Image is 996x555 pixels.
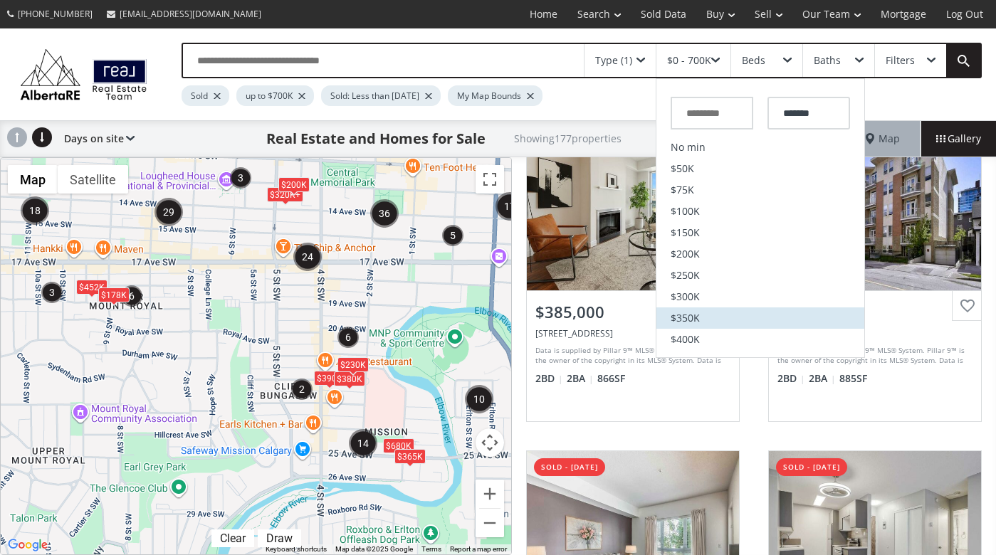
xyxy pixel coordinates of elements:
a: Terms [421,545,441,553]
div: $365K [394,449,425,464]
div: Type (1) [595,55,632,65]
span: $150K [671,228,700,238]
div: 14 [349,429,377,458]
li: No min [656,137,864,158]
button: Keyboard shortcuts [266,544,327,554]
a: $320,000[STREET_ADDRESS]Data is supplied by Pillar 9™ MLS® System. Pillar 9™ is the owner of the ... [754,97,996,436]
h2: Showing 177 properties [514,133,622,144]
div: 10 [465,385,493,413]
span: $250K [671,270,700,280]
button: Zoom out [476,509,504,537]
div: 29 [154,198,183,226]
span: $200K [671,249,700,259]
div: Click to clear. [211,532,254,545]
button: Show street map [8,165,58,194]
div: $0 - 700K [667,55,711,65]
div: Sold: Less than [DATE] [321,85,441,106]
div: Map [845,121,921,157]
a: $385,000[STREET_ADDRESS]Data is supplied by Pillar 9™ MLS® System. Pillar 9™ is the owner of the ... [512,97,754,436]
img: Google [4,536,51,554]
div: 6 [121,285,142,307]
span: $300K [671,292,700,302]
div: 6 [337,327,359,348]
div: Data is supplied by Pillar 9™ MLS® System. Pillar 9™ is the owner of the copyright in its MLS® Sy... [535,345,727,366]
div: Beds [742,55,765,65]
div: $680K [382,438,414,453]
a: [EMAIL_ADDRESS][DOMAIN_NAME] [100,1,268,27]
span: 885 SF [839,371,867,386]
a: Report a map error [450,545,507,553]
img: Logo [14,46,153,103]
span: $50K [671,164,694,174]
div: View Photos & Details [582,194,684,208]
div: 836 15 Avenue SW #1506, Calgary, AB T2R 1S2 [535,327,730,339]
div: Draw [263,532,296,545]
div: View Photos & Details [824,194,926,208]
div: $178K [98,287,129,302]
span: $100K [671,206,700,216]
div: 3 [230,167,251,189]
div: 2 [291,379,313,400]
span: Gallery [936,132,981,146]
div: Gallery [921,121,996,157]
div: Data is supplied by Pillar 9™ MLS® System. Pillar 9™ is the owner of the copyright in its MLS® Sy... [777,345,969,366]
button: Map camera controls [476,428,504,457]
div: $230K [337,357,368,372]
div: $200K [278,176,309,191]
a: Open this area in Google Maps (opens a new window) [4,536,51,554]
span: [PHONE_NUMBER] [18,8,93,20]
div: My Map Bounds [448,85,542,106]
button: Show satellite imagery [58,165,128,194]
div: 24 [293,243,322,271]
span: $350K [671,313,700,323]
div: View Photos & Details [582,533,684,547]
span: 2 BA [567,371,594,386]
div: 36 [370,199,399,228]
div: 1410 2 Street SW #202, Calgary, AB T2R 1R1 [777,327,973,339]
span: 2 BD [535,371,563,386]
span: 2 BA [809,371,836,386]
div: $452K [76,280,108,295]
span: $400K [671,334,700,344]
div: Sold [182,85,229,106]
span: [EMAIL_ADDRESS][DOMAIN_NAME] [120,8,261,20]
div: $380K [333,371,365,386]
div: Clear [216,532,249,545]
span: $75K [671,185,694,195]
div: $320K+ [267,187,303,202]
span: 2 BD [777,371,805,386]
div: 18 [21,196,49,225]
div: $385,000 [535,301,730,323]
div: Days on site [57,121,135,157]
button: Zoom in [476,480,504,508]
span: Map data ©2025 Google [335,545,413,553]
span: Map [866,132,900,146]
div: Click to draw. [258,532,301,545]
h1: Real Estate and Homes for Sale [266,129,486,149]
button: Toggle fullscreen view [476,165,504,194]
div: View Photos & Details [824,533,926,547]
div: 3 [41,282,63,303]
span: 866 SF [597,371,625,386]
div: $390K [314,370,345,385]
div: Filters [886,55,915,65]
div: up to $700K [236,85,314,106]
div: 5 [442,225,463,246]
div: Baths [814,55,841,65]
div: 17 [496,192,524,221]
div: $320,000 [777,301,973,323]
